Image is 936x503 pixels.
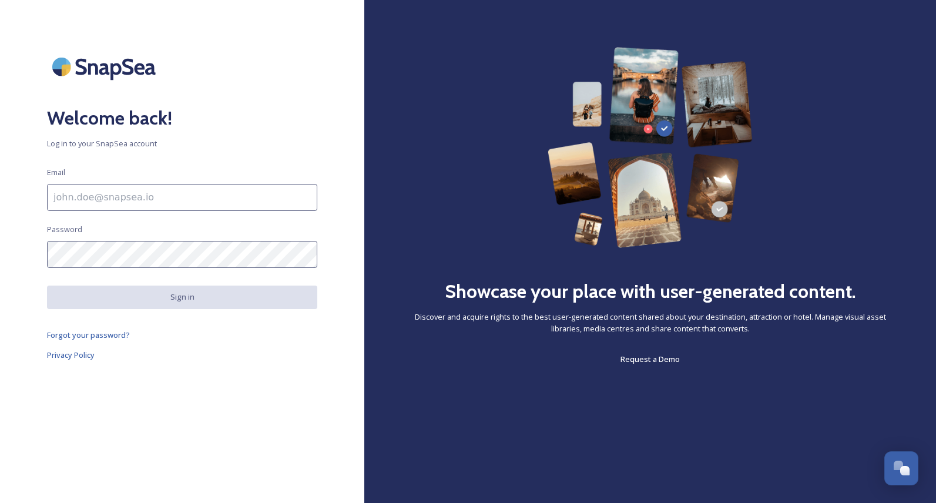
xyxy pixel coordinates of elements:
[47,167,65,178] span: Email
[411,311,889,334] span: Discover and acquire rights to the best user-generated content shared about your destination, att...
[884,451,918,485] button: Open Chat
[47,224,82,235] span: Password
[548,47,753,248] img: 63b42ca75bacad526042e722_Group%20154-p-800.png
[47,328,317,342] a: Forgot your password?
[445,277,856,306] h2: Showcase your place with user-generated content.
[620,352,680,366] a: Request a Demo
[47,138,317,149] span: Log in to your SnapSea account
[47,47,165,86] img: SnapSea Logo
[47,104,317,132] h2: Welcome back!
[47,350,95,360] span: Privacy Policy
[47,348,317,362] a: Privacy Policy
[47,330,130,340] span: Forgot your password?
[620,354,680,364] span: Request a Demo
[47,286,317,308] button: Sign in
[47,184,317,211] input: john.doe@snapsea.io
